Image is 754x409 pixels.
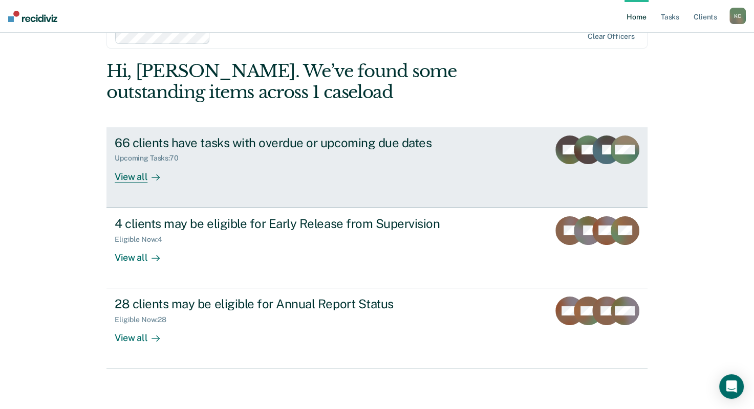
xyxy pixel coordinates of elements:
a: 28 clients may be eligible for Annual Report StatusEligible Now:28View all [106,288,648,369]
div: View all [115,243,172,263]
button: KC [729,8,746,24]
a: 66 clients have tasks with overdue or upcoming due datesUpcoming Tasks:70View all [106,127,648,208]
div: View all [115,163,172,183]
a: 4 clients may be eligible for Early Release from SupervisionEligible Now:4View all [106,208,648,288]
div: Eligible Now : 4 [115,235,170,244]
div: Upcoming Tasks : 70 [115,154,187,163]
img: Recidiviz [8,11,57,22]
div: K C [729,8,746,24]
div: 28 clients may be eligible for Annual Report Status [115,297,474,311]
div: Hi, [PERSON_NAME]. We’ve found some outstanding items across 1 caseload [106,61,539,103]
div: Open Intercom Messenger [719,374,744,399]
div: 4 clients may be eligible for Early Release from Supervision [115,216,474,231]
div: 66 clients have tasks with overdue or upcoming due dates [115,135,474,150]
div: Eligible Now : 28 [115,315,175,324]
div: Clear officers [588,32,635,41]
div: View all [115,324,172,344]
